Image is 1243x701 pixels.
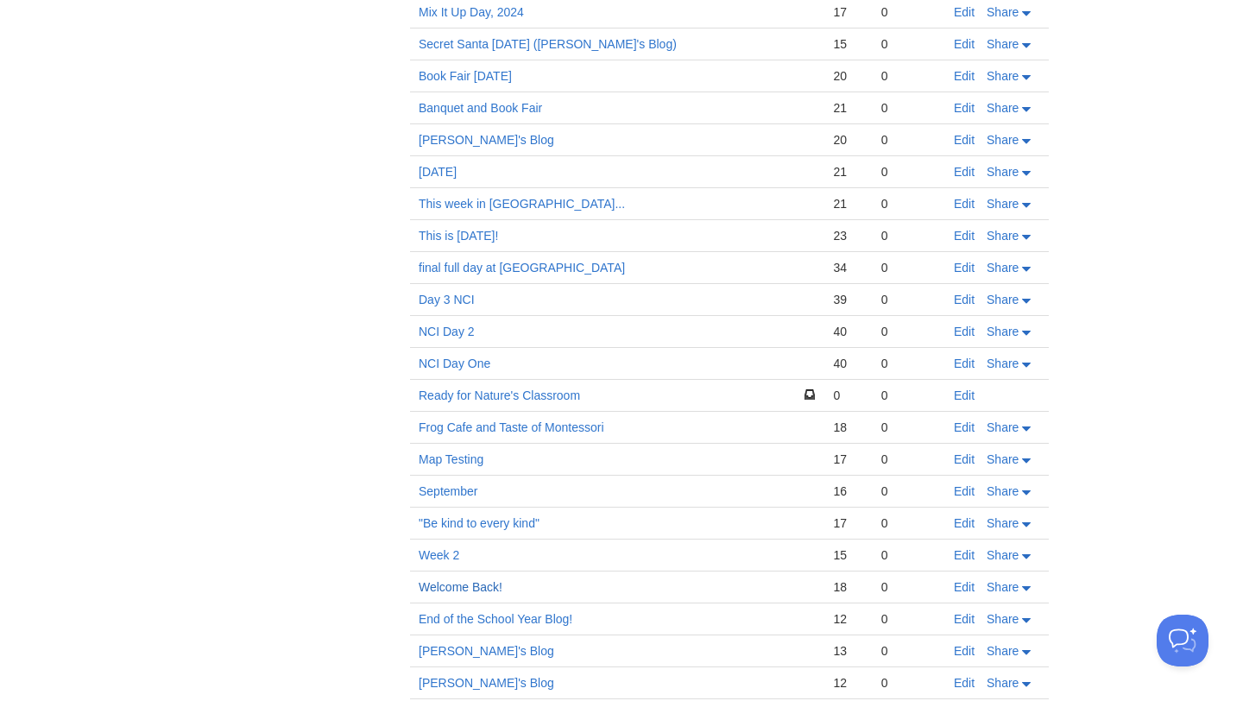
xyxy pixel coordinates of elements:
span: Share [987,229,1019,243]
a: Edit [954,420,975,434]
div: 0 [881,420,937,435]
span: Share [987,644,1019,658]
div: 15 [833,36,863,52]
a: [PERSON_NAME]'s Blog [419,133,554,147]
a: Day 3 NCI [419,293,475,306]
div: 0 [881,68,937,84]
a: Ready for Nature's Classroom [419,388,580,402]
a: Mix It Up Day, 2024 [419,5,524,19]
span: Share [987,676,1019,690]
div: 21 [833,100,863,116]
a: September [419,484,477,498]
a: Edit [954,484,975,498]
div: 0 [881,643,937,659]
a: Frog Cafe and Taste of Montessori [419,420,604,434]
div: 20 [833,132,863,148]
div: 18 [833,579,863,595]
span: Share [987,548,1019,562]
div: 0 [881,611,937,627]
div: 0 [881,324,937,339]
div: 39 [833,292,863,307]
div: 0 [881,675,937,691]
div: 17 [833,452,863,467]
a: Map Testing [419,452,483,466]
span: Share [987,452,1019,466]
div: 0 [881,260,937,275]
span: Share [987,133,1019,147]
div: 0 [881,132,937,148]
span: Share [987,261,1019,275]
span: Share [987,69,1019,83]
a: Edit [954,133,975,147]
a: Book Fair [DATE] [419,69,512,83]
span: Share [987,516,1019,530]
div: 17 [833,515,863,531]
a: [PERSON_NAME]'s Blog [419,644,554,658]
a: Edit [954,69,975,83]
div: 0 [881,452,937,467]
div: 0 [881,515,937,531]
a: Edit [954,5,975,19]
div: 0 [881,228,937,243]
div: 17 [833,4,863,20]
a: Welcome Back! [419,580,502,594]
a: Edit [954,37,975,51]
div: 15 [833,547,863,563]
div: 34 [833,260,863,275]
div: 23 [833,228,863,243]
a: Edit [954,388,975,402]
a: "Be kind to every kind" [419,516,539,530]
div: 0 [881,388,937,403]
iframe: Help Scout Beacon - Open [1157,615,1208,666]
span: Share [987,165,1019,179]
span: Share [987,197,1019,211]
div: 0 [881,356,937,371]
a: Edit [954,452,975,466]
a: Edit [954,197,975,211]
a: This is [DATE]! [419,229,498,243]
div: 0 [833,388,863,403]
div: 18 [833,420,863,435]
a: [PERSON_NAME]'s Blog [419,676,554,690]
span: Share [987,5,1019,19]
a: Edit [954,612,975,626]
div: 12 [833,675,863,691]
div: 0 [881,292,937,307]
div: 0 [881,547,937,563]
a: Edit [954,261,975,275]
a: Edit [954,229,975,243]
div: 0 [881,36,937,52]
div: 40 [833,356,863,371]
a: Edit [954,676,975,690]
div: 0 [881,4,937,20]
a: NCI Day 2 [419,325,475,338]
div: 0 [881,196,937,212]
div: 12 [833,611,863,627]
div: 40 [833,324,863,339]
span: Share [987,325,1019,338]
span: Share [987,357,1019,370]
a: final full day at [GEOGRAPHIC_DATA] [419,261,625,275]
a: Banquet and Book Fair [419,101,542,115]
span: Share [987,420,1019,434]
a: Edit [954,516,975,530]
a: Edit [954,293,975,306]
a: This week in [GEOGRAPHIC_DATA]... [419,197,625,211]
a: Edit [954,580,975,594]
a: [DATE] [419,165,457,179]
span: Share [987,580,1019,594]
div: 21 [833,164,863,180]
span: Share [987,612,1019,626]
div: 0 [881,483,937,499]
a: NCI Day One [419,357,490,370]
div: 0 [881,579,937,595]
a: Week 2 [419,548,459,562]
a: Secret Santa [DATE] ([PERSON_NAME]'s Blog) [419,37,677,51]
span: Share [987,484,1019,498]
a: Edit [954,548,975,562]
div: 0 [881,164,937,180]
a: Edit [954,325,975,338]
a: Edit [954,644,975,658]
span: Share [987,293,1019,306]
a: Edit [954,101,975,115]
